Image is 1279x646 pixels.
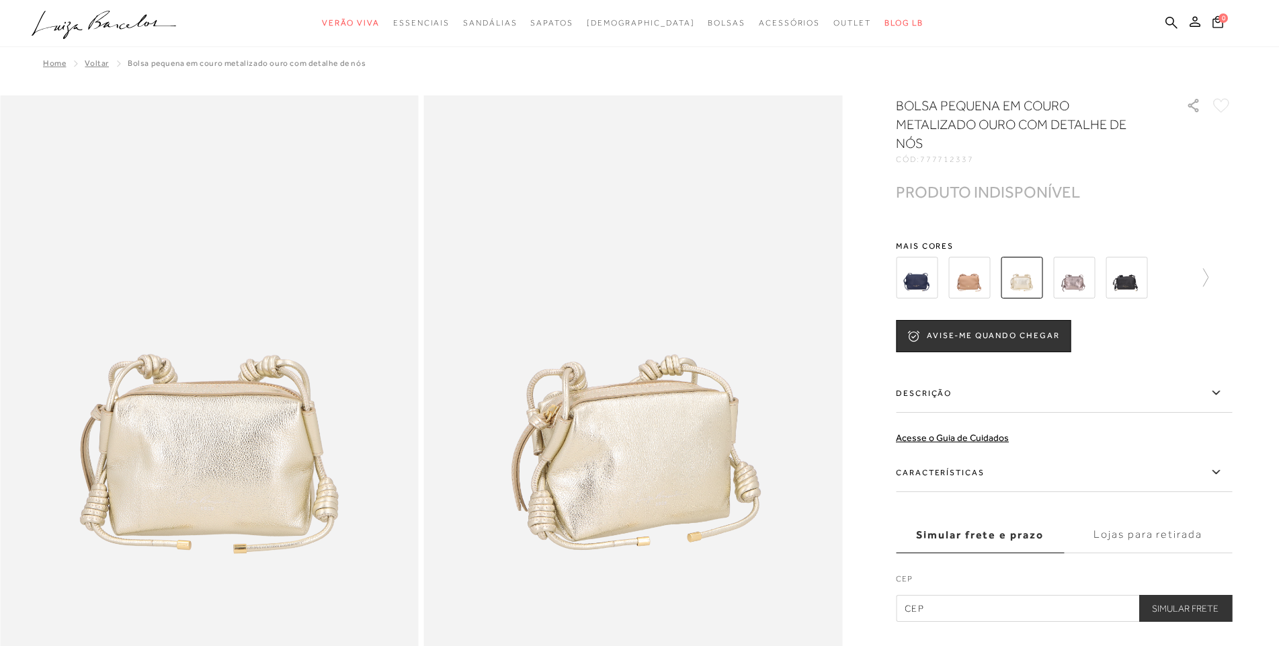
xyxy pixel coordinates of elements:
a: categoryNavScreenReaderText [322,11,380,36]
div: CÓD: [896,155,1165,163]
a: categoryNavScreenReaderText [530,11,573,36]
label: Lojas para retirada [1064,517,1232,553]
span: BOLSA PEQUENA EM COURO METALIZADO OURO COM DETALHE DE NÓS [128,58,366,68]
a: categoryNavScreenReaderText [759,11,820,36]
label: CEP [896,573,1232,592]
span: Acessórios [759,18,820,28]
label: Descrição [896,374,1232,413]
img: BOLSA PEQUENA EM COURO METALIZADO TITÂNIO COM DETALHE DE NÓS [1053,257,1095,298]
span: Verão Viva [322,18,380,28]
a: Home [43,58,66,68]
div: PRODUTO INDISPONÍVEL [896,185,1080,199]
a: categoryNavScreenReaderText [833,11,871,36]
label: Características [896,453,1232,492]
a: categoryNavScreenReaderText [393,11,450,36]
img: BOLSA PEQUENA EM COURO METALIZADO OURO COM DETALHE DE NÓS [1001,257,1042,298]
button: 0 [1208,15,1227,33]
a: Acesse o Guia de Cuidados [896,432,1009,443]
span: BLOG LB [884,18,923,28]
img: BOLSA PEQUENA EM COURO BEGE COM DETALHE DE NÓS [948,257,990,298]
span: [DEMOGRAPHIC_DATA] [587,18,695,28]
span: Sapatos [530,18,573,28]
input: CEP [896,595,1232,622]
a: Voltar [85,58,109,68]
span: Mais cores [896,242,1232,250]
span: Bolsas [708,18,745,28]
a: noSubCategoriesText [587,11,695,36]
img: BOLSA PEQUENA EM COURO PRETO COM DETALHE DE NÓS [1106,257,1147,298]
span: 0 [1219,13,1228,23]
img: BOLSA PEQUENA EM COURO AZUL ATLÂNTICO COM DETALHE DE NÓS [896,257,938,298]
button: Simular Frete [1139,595,1232,622]
a: BLOG LB [884,11,923,36]
span: 777712337 [920,155,974,164]
label: Simular frete e prazo [896,517,1064,553]
a: categoryNavScreenReaderText [708,11,745,36]
span: Sandálias [463,18,517,28]
button: AVISE-ME QUANDO CHEGAR [896,320,1071,352]
span: Essenciais [393,18,450,28]
a: categoryNavScreenReaderText [463,11,517,36]
span: Outlet [833,18,871,28]
h1: BOLSA PEQUENA EM COURO METALIZADO OURO COM DETALHE DE NÓS [896,96,1148,153]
